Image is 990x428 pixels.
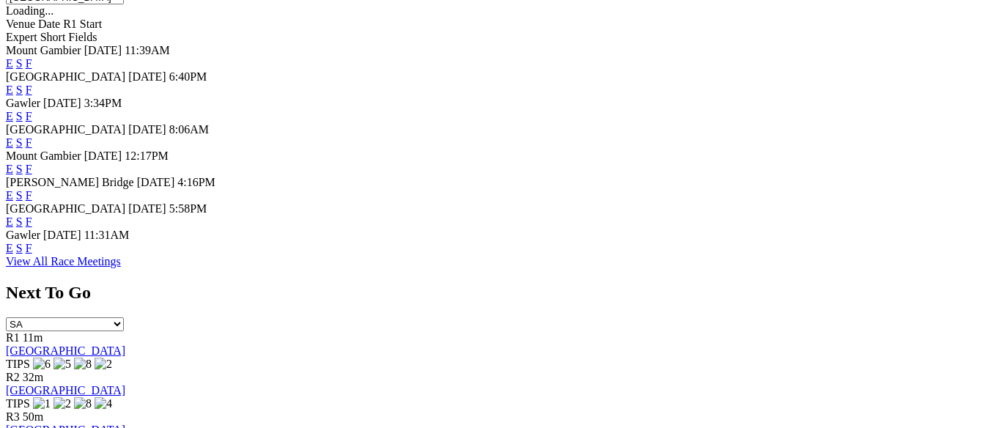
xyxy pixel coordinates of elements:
[26,215,32,228] a: F
[43,229,81,241] span: [DATE]
[6,150,81,162] span: Mount Gambier
[137,176,175,188] span: [DATE]
[128,70,166,83] span: [DATE]
[26,189,32,202] a: F
[6,163,13,175] a: E
[26,110,32,122] a: F
[6,70,125,83] span: [GEOGRAPHIC_DATA]
[6,18,35,30] span: Venue
[16,189,23,202] a: S
[6,189,13,202] a: E
[6,384,125,396] a: [GEOGRAPHIC_DATA]
[169,123,209,136] span: 8:06AM
[23,371,43,383] span: 32m
[6,176,134,188] span: [PERSON_NAME] Bridge
[84,44,122,56] span: [DATE]
[33,397,51,410] img: 1
[23,410,43,423] span: 50m
[6,229,40,241] span: Gawler
[128,123,166,136] span: [DATE]
[6,215,13,228] a: E
[53,397,71,410] img: 2
[6,410,20,423] span: R3
[6,242,13,254] a: E
[74,397,92,410] img: 8
[38,18,60,30] span: Date
[26,57,32,70] a: F
[40,31,66,43] span: Short
[6,255,121,267] a: View All Race Meetings
[6,4,53,17] span: Loading...
[26,84,32,96] a: F
[6,136,13,149] a: E
[95,358,112,371] img: 2
[16,84,23,96] a: S
[84,229,130,241] span: 11:31AM
[6,371,20,383] span: R2
[169,202,207,215] span: 5:58PM
[53,358,71,371] img: 5
[95,397,112,410] img: 4
[128,202,166,215] span: [DATE]
[169,70,207,83] span: 6:40PM
[68,31,97,43] span: Fields
[26,136,32,149] a: F
[84,97,122,109] span: 3:34PM
[6,202,125,215] span: [GEOGRAPHIC_DATA]
[125,150,169,162] span: 12:17PM
[6,283,984,303] h2: Next To Go
[23,331,43,344] span: 11m
[16,57,23,70] a: S
[33,358,51,371] img: 6
[6,97,40,109] span: Gawler
[16,242,23,254] a: S
[177,176,215,188] span: 4:16PM
[16,110,23,122] a: S
[26,242,32,254] a: F
[84,150,122,162] span: [DATE]
[6,44,81,56] span: Mount Gambier
[6,84,13,96] a: E
[6,344,125,357] a: [GEOGRAPHIC_DATA]
[6,123,125,136] span: [GEOGRAPHIC_DATA]
[6,331,20,344] span: R1
[43,97,81,109] span: [DATE]
[63,18,102,30] span: R1 Start
[6,358,30,370] span: TIPS
[6,397,30,410] span: TIPS
[16,163,23,175] a: S
[16,215,23,228] a: S
[6,110,13,122] a: E
[125,44,170,56] span: 11:39AM
[74,358,92,371] img: 8
[6,31,37,43] span: Expert
[16,136,23,149] a: S
[26,163,32,175] a: F
[6,57,13,70] a: E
